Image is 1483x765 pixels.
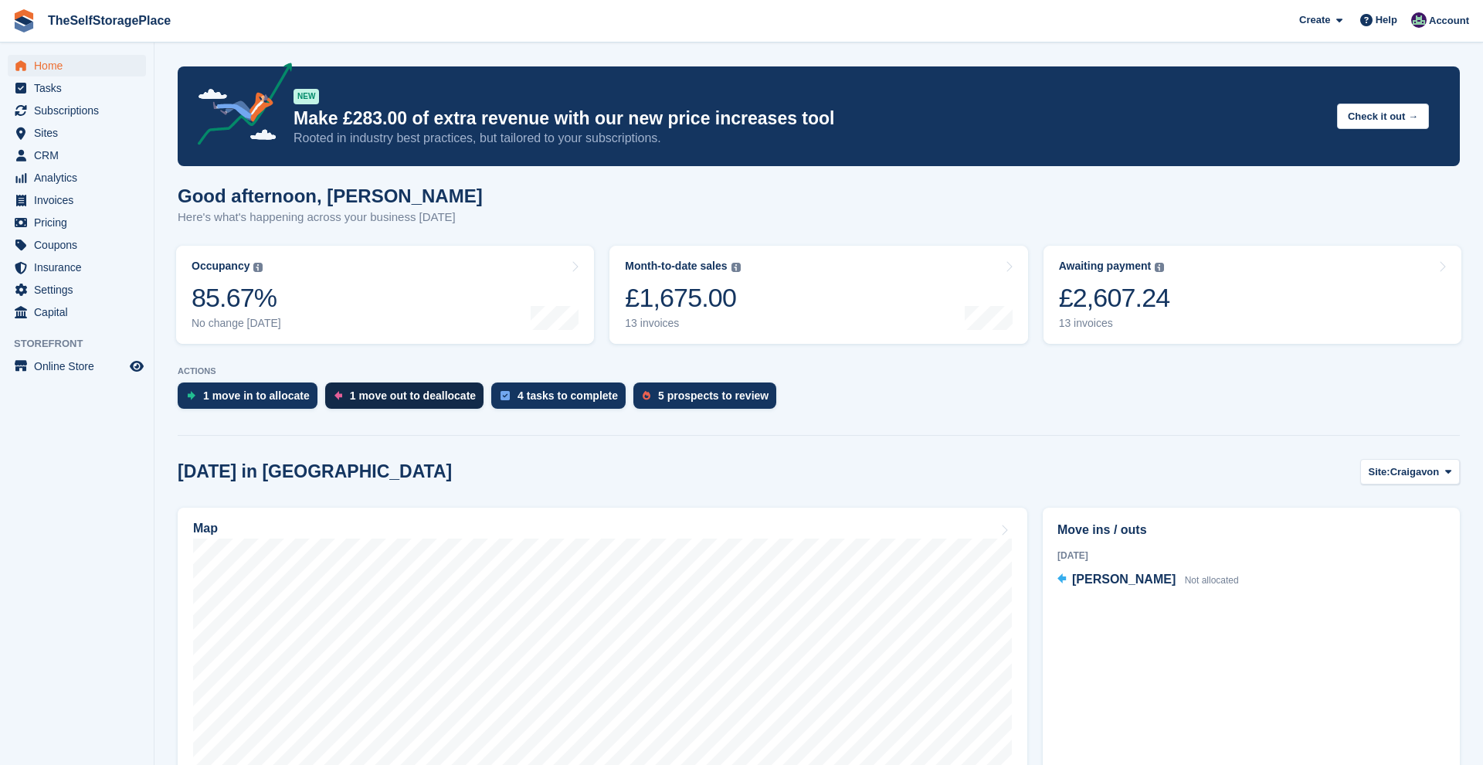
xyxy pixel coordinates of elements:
span: Storefront [14,336,154,352]
p: Here's what's happening across your business [DATE] [178,209,483,226]
span: Online Store [34,355,127,377]
span: Pricing [34,212,127,233]
img: icon-info-grey-7440780725fd019a000dd9b08b2336e03edf1995a4989e88bcd33f0948082b44.svg [1155,263,1164,272]
span: Help [1376,12,1397,28]
a: menu [8,189,146,211]
span: Coupons [34,234,127,256]
span: Create [1299,12,1330,28]
a: menu [8,234,146,256]
span: Home [34,55,127,76]
a: menu [8,167,146,189]
p: Rooted in industry best practices, but tailored to your subscriptions. [294,130,1325,147]
div: Occupancy [192,260,249,273]
span: Capital [34,301,127,323]
a: 1 move out to deallocate [325,382,491,416]
div: 4 tasks to complete [518,389,618,402]
span: CRM [34,144,127,166]
span: Subscriptions [34,100,127,121]
span: Invoices [34,189,127,211]
a: menu [8,301,146,323]
div: 1 move in to allocate [203,389,310,402]
div: 13 invoices [625,317,740,330]
a: menu [8,257,146,278]
a: menu [8,55,146,76]
a: 4 tasks to complete [491,382,633,416]
div: 13 invoices [1059,317,1170,330]
a: Awaiting payment £2,607.24 13 invoices [1044,246,1461,344]
img: icon-info-grey-7440780725fd019a000dd9b08b2336e03edf1995a4989e88bcd33f0948082b44.svg [253,263,263,272]
h1: Good afternoon, [PERSON_NAME] [178,185,483,206]
span: Sites [34,122,127,144]
span: Analytics [34,167,127,189]
h2: Move ins / outs [1057,521,1445,539]
img: Sam [1411,12,1427,28]
span: Not allocated [1185,575,1239,586]
button: Check it out → [1337,104,1429,129]
a: menu [8,100,146,121]
span: Craigavon [1390,464,1440,480]
a: menu [8,77,146,99]
a: TheSelfStoragePlace [42,8,177,33]
span: Tasks [34,77,127,99]
div: Awaiting payment [1059,260,1152,273]
div: £1,675.00 [625,282,740,314]
a: menu [8,212,146,233]
h2: Map [193,522,218,535]
img: price-adjustments-announcement-icon-8257ccfd72463d97f412b2fc003d46551f7dbcb40ab6d574587a9cd5c0d94... [185,63,293,151]
span: Account [1429,13,1469,29]
div: 85.67% [192,282,281,314]
h2: [DATE] in [GEOGRAPHIC_DATA] [178,461,452,482]
div: [DATE] [1057,549,1445,563]
span: Site: [1369,464,1390,480]
p: ACTIONS [178,366,1460,376]
span: Settings [34,279,127,301]
a: Preview store [127,357,146,376]
img: prospect-51fa495bee0391a8d652442698ab0144808aea92771e9ea1ae160a38d050c398.svg [643,391,650,400]
div: £2,607.24 [1059,282,1170,314]
div: Month-to-date sales [625,260,727,273]
img: move_outs_to_deallocate_icon-f764333ba52eb49d3ac5e1228854f67142a1ed5810a6f6cc68b1a99e826820c5.svg [334,391,342,400]
a: 1 move in to allocate [178,382,325,416]
a: menu [8,279,146,301]
a: menu [8,122,146,144]
span: [PERSON_NAME] [1072,573,1176,586]
span: Insurance [34,257,127,278]
a: Occupancy 85.67% No change [DATE] [176,246,594,344]
img: stora-icon-8386f47178a22dfd0bd8f6a31ec36ba5ce8667c1dd55bd0f319d3a0aa187defe.svg [12,9,36,32]
div: NEW [294,89,319,104]
img: move_ins_to_allocate_icon-fdf77a2bb77ea45bf5b3d319d69a93e2d87916cf1d5bf7949dd705db3b84f3ca.svg [187,391,195,400]
div: No change [DATE] [192,317,281,330]
a: menu [8,355,146,377]
div: 1 move out to deallocate [350,389,476,402]
img: task-75834270c22a3079a89374b754ae025e5fb1db73e45f91037f5363f120a921f8.svg [501,391,510,400]
a: menu [8,144,146,166]
div: 5 prospects to review [658,389,769,402]
a: Month-to-date sales £1,675.00 13 invoices [609,246,1027,344]
a: 5 prospects to review [633,382,784,416]
p: Make £283.00 of extra revenue with our new price increases tool [294,107,1325,130]
img: icon-info-grey-7440780725fd019a000dd9b08b2336e03edf1995a4989e88bcd33f0948082b44.svg [731,263,741,272]
a: [PERSON_NAME] Not allocated [1057,570,1239,590]
button: Site: Craigavon [1360,459,1461,484]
